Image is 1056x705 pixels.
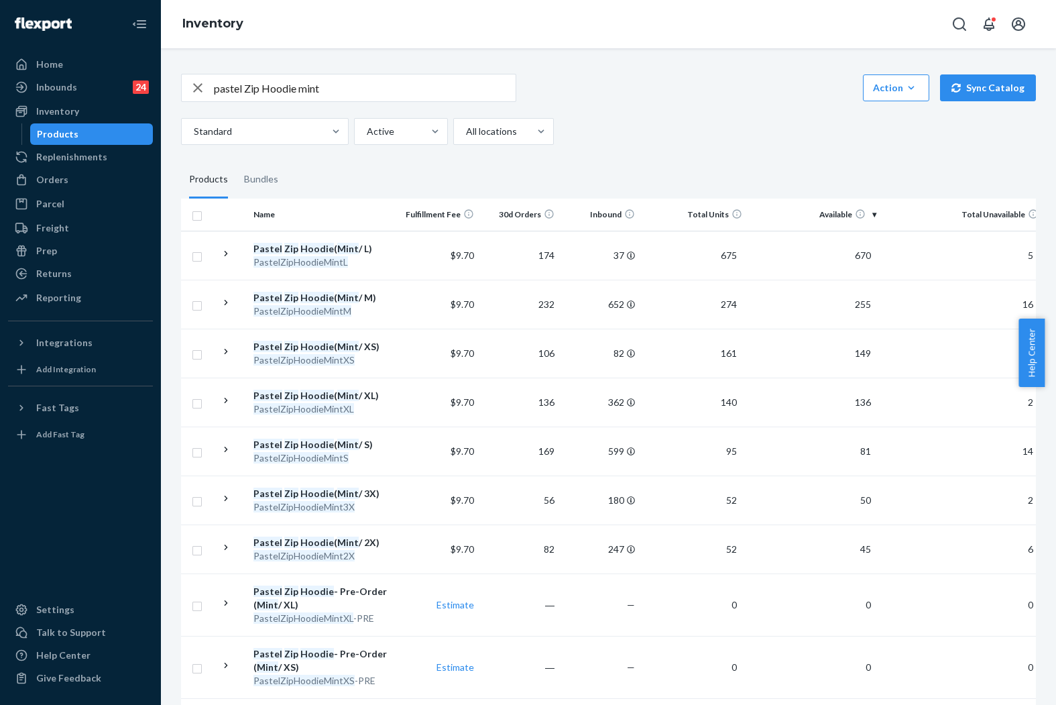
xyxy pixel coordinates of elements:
[284,439,298,450] em: Zip
[860,599,876,610] span: 0
[8,359,153,380] a: Add Integration
[253,585,394,612] div: - Pre-Order ( / XL)
[8,667,153,689] button: Give Feedback
[253,305,351,317] em: PastelZipHoodieMintM
[560,280,640,329] td: 652
[946,11,973,38] button: Open Search Box
[726,661,742,673] span: 0
[8,622,153,643] button: Talk to Support
[399,199,479,231] th: Fulfillment Fee
[8,599,153,620] a: Settings
[182,16,243,31] a: Inventory
[451,396,474,408] span: $9.70
[337,488,359,499] em: Mint
[284,292,298,303] em: Zip
[36,429,84,440] div: Add Fast Tag
[451,250,474,261] span: $9.70
[8,217,153,239] a: Freight
[855,494,876,506] span: 50
[971,665,1043,698] iframe: Opens a widget where you can chat to one of our agents
[253,536,394,549] div: ( / 2X)
[253,488,282,499] em: Pastel
[300,243,334,254] em: Hoodie
[849,250,876,261] span: 670
[560,231,640,280] td: 37
[8,424,153,445] a: Add Fast Tag
[253,242,394,256] div: ( / L)
[257,661,278,673] em: Mint
[560,476,640,525] td: 180
[1022,543,1039,555] span: 6
[253,674,394,688] div: -PRE
[479,280,560,329] td: 232
[715,347,742,359] span: 161
[36,671,101,685] div: Give Feedback
[36,105,79,118] div: Inventory
[8,240,153,262] a: Prep
[479,636,560,698] td: ―
[337,439,359,450] em: Mint
[560,199,640,231] th: Inbound
[36,336,93,349] div: Integrations
[726,599,742,610] span: 0
[284,243,298,254] em: Zip
[36,244,57,258] div: Prep
[1018,319,1045,387] button: Help Center
[284,390,298,401] em: Zip
[284,488,298,499] em: Zip
[253,550,355,561] em: PastelZipHoodieMint2X
[863,74,929,101] button: Action
[721,445,742,457] span: 95
[337,243,359,254] em: Mint
[479,427,560,476] td: 169
[873,81,919,95] div: Action
[253,439,282,450] em: Pastel
[36,267,72,280] div: Returns
[8,169,153,191] a: Orders
[284,586,298,597] em: Zip
[1005,11,1032,38] button: Open account menu
[257,599,278,610] em: Mint
[300,537,334,548] em: Hoodie
[253,612,353,624] em: PastelZipHoodieMintXL
[855,445,876,457] span: 81
[365,125,367,138] input: Active
[849,347,876,359] span: 149
[8,76,153,98] a: Inbounds24
[253,340,394,354] div: ( / XS)
[1022,494,1039,506] span: 2
[300,341,334,352] em: Hoodie
[253,647,394,674] div: - Pre-Order ( / XS)
[253,501,355,512] em: PastelZipHoodieMint3X
[300,292,334,303] em: Hoodie
[284,537,298,548] em: Zip
[253,452,349,464] em: PastelZipHoodieMintS
[36,80,77,94] div: Inbounds
[253,389,394,402] div: ( / XL)
[640,199,748,231] th: Total Units
[284,341,298,352] em: Zip
[30,123,154,145] a: Products
[189,161,228,199] div: Products
[451,347,474,359] span: $9.70
[436,661,474,673] a: Estimate
[748,199,882,231] th: Available
[36,603,74,616] div: Settings
[133,80,149,94] div: 24
[1022,250,1039,261] span: 5
[8,397,153,419] button: Fast Tags
[36,364,96,375] div: Add Integration
[8,146,153,168] a: Replenishments
[8,263,153,284] a: Returns
[337,537,359,548] em: Mint
[855,543,876,555] span: 45
[192,125,194,138] input: Standard
[253,612,394,625] div: -PRE
[849,299,876,310] span: 255
[36,291,81,305] div: Reporting
[36,626,106,639] div: Talk to Support
[8,332,153,354] button: Integrations
[36,401,79,415] div: Fast Tags
[253,403,354,415] em: PastelZipHoodieMintXL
